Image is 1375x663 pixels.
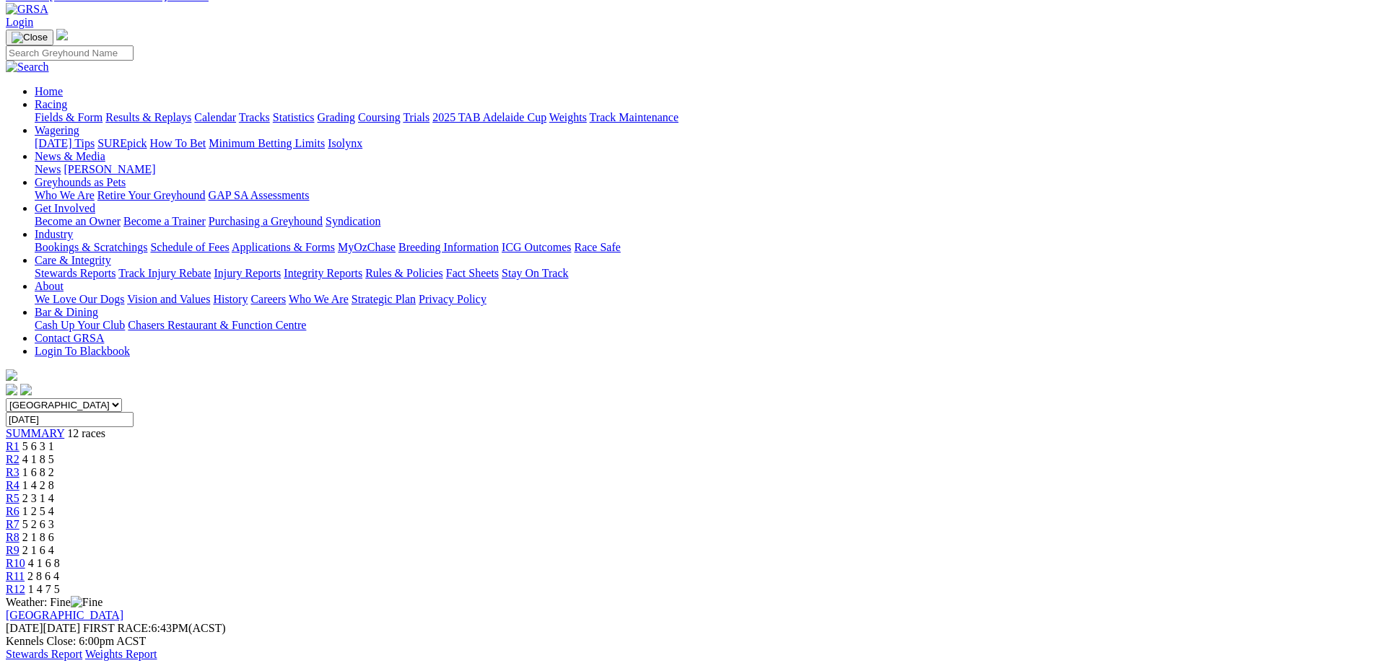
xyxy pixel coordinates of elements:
[6,544,19,556] a: R9
[209,137,325,149] a: Minimum Betting Limits
[35,293,1369,306] div: About
[67,427,105,439] span: 12 races
[194,111,236,123] a: Calendar
[22,531,54,543] span: 2 1 8 6
[6,570,25,582] a: R11
[35,319,1369,332] div: Bar & Dining
[22,466,54,478] span: 1 6 8 2
[35,98,67,110] a: Racing
[35,189,95,201] a: Who We Are
[6,16,33,28] a: Login
[56,29,68,40] img: logo-grsa-white.png
[150,137,206,149] a: How To Bet
[64,163,155,175] a: [PERSON_NAME]
[35,215,1369,228] div: Get Involved
[6,3,48,16] img: GRSA
[502,267,568,279] a: Stay On Track
[35,254,111,266] a: Care & Integrity
[35,176,126,188] a: Greyhounds as Pets
[35,241,147,253] a: Bookings & Scratchings
[35,189,1369,202] div: Greyhounds as Pets
[22,440,54,452] span: 5 6 3 1
[6,648,82,660] a: Stewards Report
[35,215,121,227] a: Become an Owner
[35,293,124,305] a: We Love Our Dogs
[214,267,281,279] a: Injury Reports
[35,319,125,331] a: Cash Up Your Club
[35,85,63,97] a: Home
[6,30,53,45] button: Toggle navigation
[6,557,25,569] a: R10
[289,293,349,305] a: Who We Are
[213,293,248,305] a: History
[22,479,54,491] span: 1 4 2 8
[22,453,54,465] span: 4 1 8 5
[432,111,546,123] a: 2025 TAB Adelaide Cup
[6,518,19,530] a: R7
[6,492,19,504] a: R5
[35,345,130,357] a: Login To Blackbook
[6,466,19,478] span: R3
[97,189,206,201] a: Retire Your Greyhound
[6,427,64,439] a: SUMMARY
[150,241,229,253] a: Schedule of Fees
[209,215,323,227] a: Purchasing a Greyhound
[549,111,587,123] a: Weights
[20,384,32,395] img: twitter.svg
[326,215,380,227] a: Syndication
[6,61,49,74] img: Search
[22,518,54,530] span: 5 2 6 3
[446,267,499,279] a: Fact Sheets
[83,622,151,634] span: FIRST RACE:
[83,622,226,634] span: 6:43PM(ACST)
[28,583,60,595] span: 1 4 7 5
[35,241,1369,254] div: Industry
[6,622,80,634] span: [DATE]
[22,544,54,556] span: 2 1 6 4
[209,189,310,201] a: GAP SA Assessments
[6,440,19,452] a: R1
[35,267,1369,280] div: Care & Integrity
[358,111,401,123] a: Coursing
[27,570,59,582] span: 2 8 6 4
[35,124,79,136] a: Wagering
[6,596,102,608] span: Weather: Fine
[35,332,104,344] a: Contact GRSA
[35,111,1369,124] div: Racing
[35,150,105,162] a: News & Media
[35,163,1369,176] div: News & Media
[250,293,286,305] a: Careers
[35,163,61,175] a: News
[284,267,362,279] a: Integrity Reports
[365,267,443,279] a: Rules & Policies
[123,215,206,227] a: Become a Trainer
[6,505,19,517] a: R6
[97,137,147,149] a: SUREpick
[35,137,95,149] a: [DATE] Tips
[6,369,17,381] img: logo-grsa-white.png
[590,111,678,123] a: Track Maintenance
[6,583,25,595] a: R12
[232,241,335,253] a: Applications & Forms
[403,111,429,123] a: Trials
[12,32,48,43] img: Close
[128,319,306,331] a: Chasers Restaurant & Function Centre
[22,492,54,504] span: 2 3 1 4
[127,293,210,305] a: Vision and Values
[398,241,499,253] a: Breeding Information
[6,531,19,543] a: R8
[35,228,73,240] a: Industry
[6,453,19,465] a: R2
[85,648,157,660] a: Weights Report
[6,622,43,634] span: [DATE]
[105,111,191,123] a: Results & Replays
[6,412,134,427] input: Select date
